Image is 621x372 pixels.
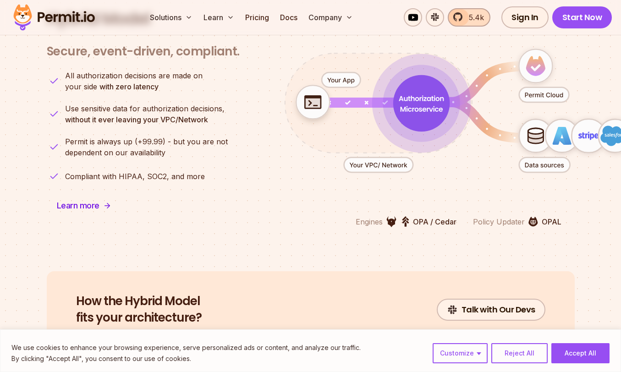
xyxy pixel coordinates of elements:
p: By clicking "Accept All", you consent to our use of cookies. [11,353,361,364]
button: Customize [433,343,488,363]
a: Sign In [501,6,549,28]
p: Engines [356,216,383,227]
p: Compliant with HIPAA, SOC2, and more [65,171,205,182]
img: Permit logo [9,2,99,33]
button: Reject All [491,343,548,363]
button: Company [305,8,357,27]
strong: without it ever leaving your VPC/Network [65,115,208,124]
a: 5.4k [448,8,490,27]
span: 5.4k [463,12,484,23]
a: Start Now [552,6,612,28]
span: All authorization decisions are made on [65,70,203,81]
button: Learn [200,8,238,27]
h3: Secure, event-driven, compliant. [47,44,240,59]
a: Docs [276,8,301,27]
span: Learn more [57,199,99,212]
span: Use sensitive data for authorization decisions, [65,103,225,114]
button: Accept All [551,343,610,363]
p: OPAL [542,216,561,227]
h2: fits your architecture? [76,293,202,326]
span: How the Hybrid Model [76,293,202,310]
p: OPA / Cedar [413,216,456,227]
p: Policy Updater [473,216,525,227]
span: Permit is always up (+99.99) - but you are not [65,136,228,147]
p: your side [65,70,203,92]
p: We use cookies to enhance your browsing experience, serve personalized ads or content, and analyz... [11,342,361,353]
strong: with zero latency [99,82,159,91]
button: Solutions [146,8,196,27]
a: Pricing [242,8,273,27]
a: Learn more [47,195,121,217]
a: Talk with Our Devs [437,299,545,321]
p: dependent on our availability [65,136,228,158]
